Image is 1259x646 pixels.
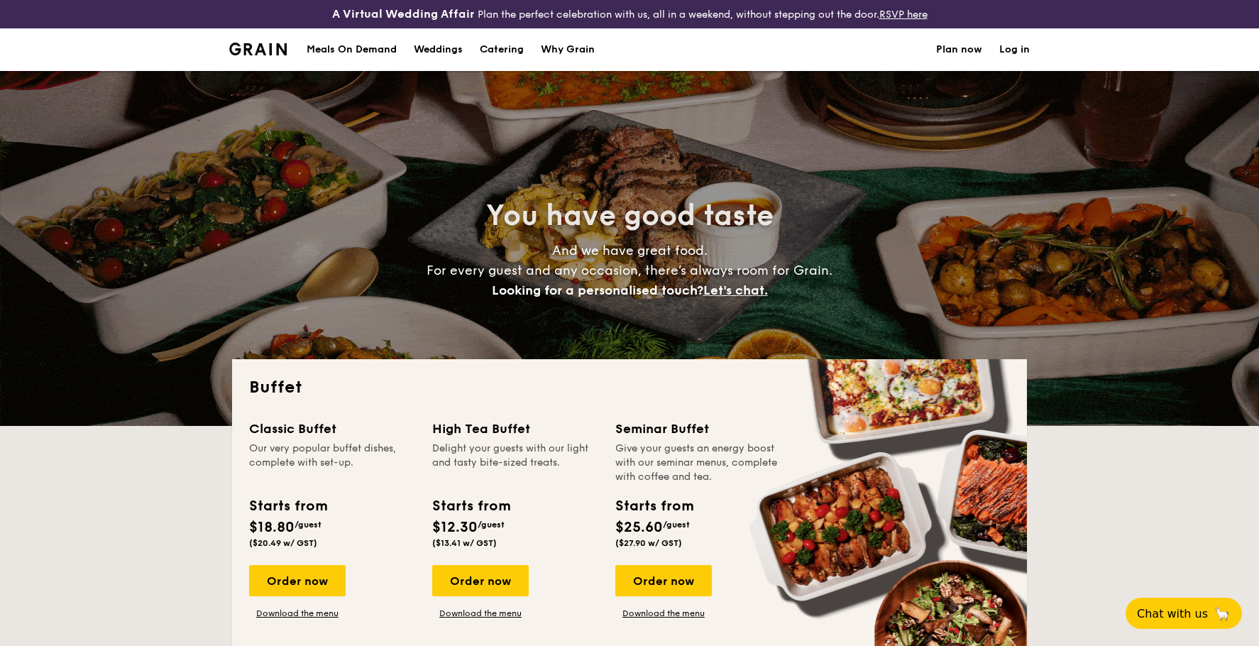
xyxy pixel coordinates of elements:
div: Order now [249,565,346,596]
div: Starts from [249,496,326,517]
div: Why Grain [541,28,595,71]
h4: A Virtual Wedding Affair [332,6,475,23]
div: Our very popular buffet dishes, complete with set-up. [249,442,415,484]
div: Seminar Buffet [615,419,781,439]
div: Weddings [414,28,463,71]
div: Order now [615,565,712,596]
span: Let's chat. [703,283,768,298]
span: $18.80 [249,519,295,536]
span: /guest [478,520,505,530]
span: Chat with us [1137,607,1208,620]
div: Meals On Demand [307,28,397,71]
a: Log in [999,28,1030,71]
span: ($27.90 w/ GST) [615,538,682,548]
a: Download the menu [432,608,529,619]
span: /guest [663,520,690,530]
span: $25.60 [615,519,663,536]
a: Why Grain [532,28,603,71]
div: Give your guests an energy boost with our seminar menus, complete with coffee and tea. [615,442,781,484]
a: Catering [471,28,532,71]
span: ($20.49 w/ GST) [249,538,317,548]
h1: Catering [480,28,524,71]
span: 🦙 [1214,606,1231,622]
a: Plan now [936,28,982,71]
div: Order now [432,565,529,596]
span: /guest [295,520,321,530]
a: Weddings [405,28,471,71]
h2: Buffet [249,376,1010,399]
div: High Tea Buffet [432,419,598,439]
span: $12.30 [432,519,478,536]
button: Chat with us🦙 [1126,598,1242,629]
img: Grain [229,43,287,55]
div: Classic Buffet [249,419,415,439]
a: Download the menu [615,608,712,619]
div: Starts from [615,496,693,517]
a: RSVP here [879,9,928,21]
a: Meals On Demand [298,28,405,71]
div: Plan the perfect celebration with us, all in a weekend, without stepping out the door. [221,6,1038,23]
span: ($13.41 w/ GST) [432,538,497,548]
a: Logotype [229,43,287,55]
div: Delight your guests with our light and tasty bite-sized treats. [432,442,598,484]
a: Download the menu [249,608,346,619]
div: Starts from [432,496,510,517]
